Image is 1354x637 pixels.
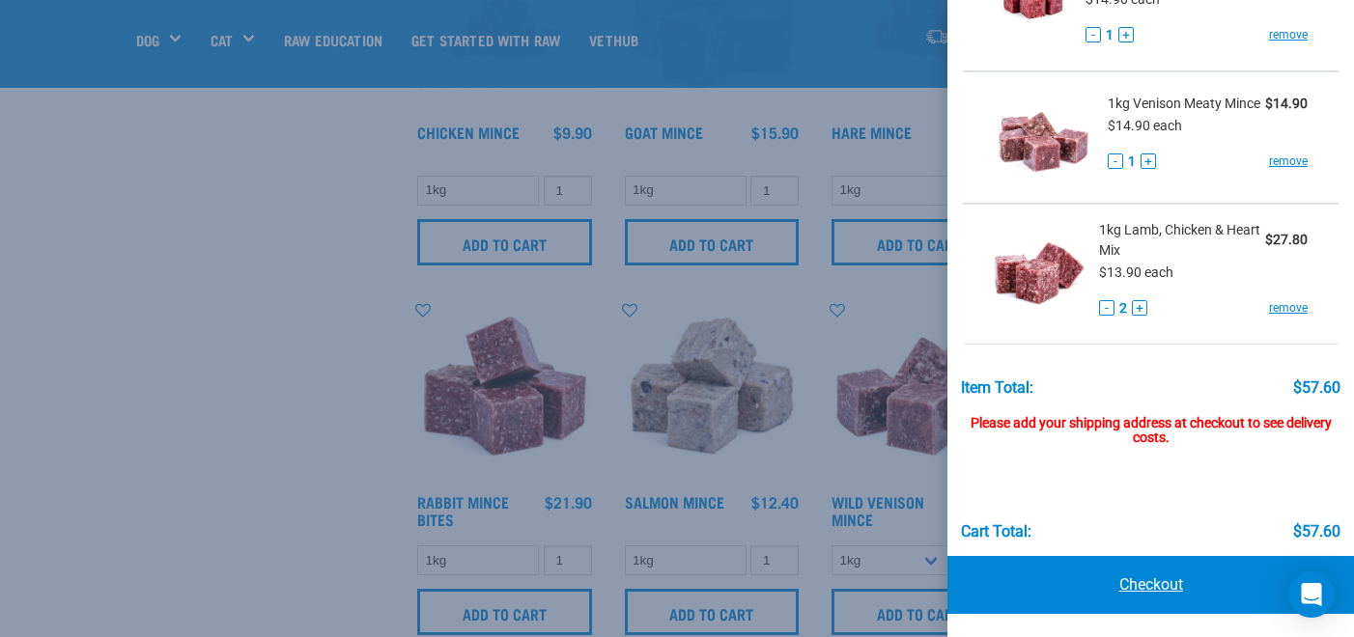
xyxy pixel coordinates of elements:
[1132,300,1147,316] button: +
[1118,27,1134,42] button: +
[1106,25,1114,45] span: 1
[961,523,1031,540] div: Cart total:
[1128,152,1136,172] span: 1
[1099,264,1173,280] span: $13.90 each
[1099,300,1114,316] button: -
[1086,27,1101,42] button: -
[1099,220,1265,261] span: 1kg Lamb, Chicken & Heart Mix
[961,397,1340,447] div: Please add your shipping address at checkout to see delivery costs.
[1269,299,1308,317] a: remove
[961,379,1033,397] div: Item Total:
[994,220,1085,319] img: Lamb, Chicken & Heart Mix
[1108,153,1123,169] button: -
[1293,523,1340,540] div: $57.60
[1288,571,1335,618] div: Open Intercom Messenger
[1269,26,1308,43] a: remove
[994,88,1093,187] img: Venison Meaty Mince
[1265,96,1308,111] strong: $14.90
[1293,379,1340,397] div: $57.60
[1108,94,1260,114] span: 1kg Venison Meaty Mince
[1141,153,1156,169] button: +
[1108,118,1182,133] span: $14.90 each
[1269,152,1308,170] a: remove
[1265,232,1308,247] strong: $27.80
[1119,298,1127,318] span: 2
[947,556,1354,614] a: Checkout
